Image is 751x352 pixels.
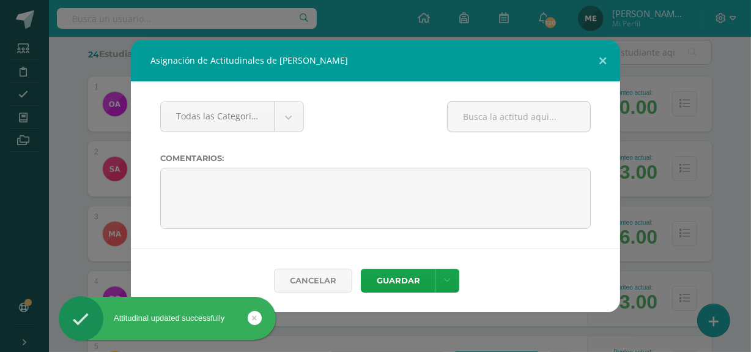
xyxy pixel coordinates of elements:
[160,154,591,163] label: Comentarios:
[585,40,620,81] button: Close (Esc)
[59,313,276,324] div: Attitudinal updated successfully
[448,102,590,132] input: Busca la actitud aqui...
[361,269,435,293] button: Guardar
[131,40,620,81] div: Asignación de Actitudinales de [PERSON_NAME]
[161,102,303,132] a: Todas las Categorias
[176,102,259,130] span: Todas las Categorias
[274,269,352,293] a: Cancelar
